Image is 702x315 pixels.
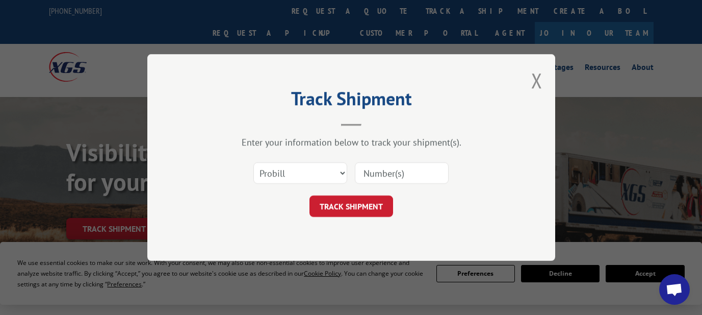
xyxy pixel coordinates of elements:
div: Enter your information below to track your shipment(s). [198,136,504,148]
button: Close modal [531,67,542,94]
button: TRACK SHIPMENT [309,196,393,217]
div: Open chat [659,274,690,305]
input: Number(s) [355,162,449,184]
h2: Track Shipment [198,91,504,111]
